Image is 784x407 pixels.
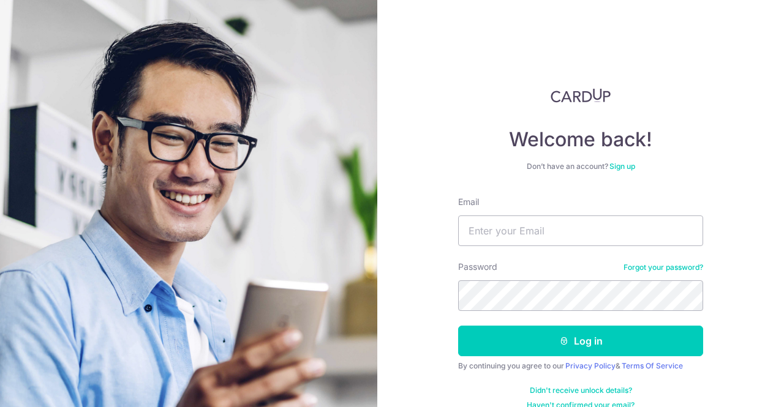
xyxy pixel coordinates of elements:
[458,196,479,208] label: Email
[551,88,611,103] img: CardUp Logo
[622,361,683,370] a: Terms Of Service
[609,162,635,171] a: Sign up
[458,326,703,356] button: Log in
[530,386,632,395] a: Didn't receive unlock details?
[458,162,703,171] div: Don’t have an account?
[624,263,703,272] a: Forgot your password?
[458,127,703,152] h4: Welcome back!
[458,215,703,246] input: Enter your Email
[458,361,703,371] div: By continuing you agree to our &
[458,261,497,273] label: Password
[565,361,616,370] a: Privacy Policy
